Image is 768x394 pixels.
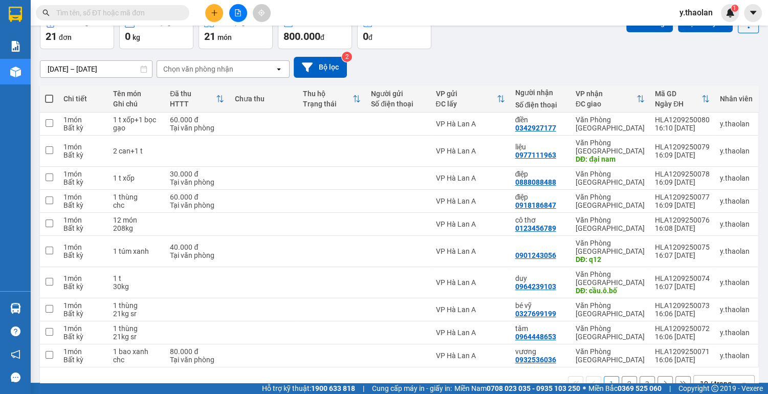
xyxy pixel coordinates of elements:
[669,383,671,394] span: |
[63,356,103,364] div: Bất kỳ
[63,347,103,356] div: 1 món
[454,383,580,394] span: Miền Nam
[9,7,22,22] img: logo-vxr
[576,239,645,255] div: Văn Phòng [GEOGRAPHIC_DATA]
[720,174,753,182] div: y.thaolan
[655,90,701,98] div: Mã GD
[576,347,645,364] div: Văn Phòng [GEOGRAPHIC_DATA]
[229,4,247,22] button: file-add
[10,41,21,52] img: solution-icon
[671,6,721,19] span: y.thaolan
[298,85,366,113] th: Toggle SortBy
[113,224,160,232] div: 208kg
[170,201,224,209] div: Tại văn phòng
[655,324,710,333] div: HLA1209250072
[63,333,103,341] div: Bất kỳ
[63,193,103,201] div: 1 món
[435,329,504,337] div: VP Hà Lan A
[515,356,556,364] div: 0932536036
[170,178,224,186] div: Tại văn phòng
[40,12,114,49] button: Đơn hàng21đơn
[576,170,645,186] div: Văn Phòng [GEOGRAPHIC_DATA]
[515,224,556,232] div: 0123456789
[655,170,710,178] div: HLA1209250078
[113,356,160,364] div: chc
[655,274,710,282] div: HLA1209250074
[371,90,425,98] div: Người gửi
[655,151,710,159] div: 16:09 [DATE]
[720,120,753,128] div: y.thaolan
[515,310,556,318] div: 0327699199
[430,85,510,113] th: Toggle SortBy
[576,139,645,155] div: Văn Phòng [GEOGRAPHIC_DATA]
[63,224,103,232] div: Bất kỳ
[655,178,710,186] div: 16:09 [DATE]
[372,383,452,394] span: Cung cấp máy in - giấy in:
[515,324,565,333] div: tâm
[10,303,21,314] img: warehouse-icon
[655,216,710,224] div: HLA1209250076
[570,85,650,113] th: Toggle SortBy
[63,95,103,103] div: Chi tiết
[655,243,710,251] div: HLA1209250075
[63,178,103,186] div: Bất kỳ
[63,216,103,224] div: 1 món
[170,193,224,201] div: 60.000 đ
[588,383,662,394] span: Miền Bắc
[63,151,103,159] div: Bất kỳ
[170,347,224,356] div: 80.000 đ
[234,95,292,103] div: Chưa thu
[63,116,103,124] div: 1 món
[720,247,753,255] div: y.thaolan
[40,61,152,77] input: Select a date range.
[655,282,710,291] div: 16:07 [DATE]
[63,251,103,259] div: Bất kỳ
[435,352,504,360] div: VP Hà Lan A
[515,274,565,282] div: duy
[42,9,50,16] span: search
[515,170,565,178] div: điệp
[576,90,637,98] div: VP nhận
[435,100,496,108] div: ĐC lấy
[204,30,215,42] span: 21
[435,120,504,128] div: VP Hà Lan A
[113,116,160,132] div: 1 t xốp+1 bọc gạo
[163,64,233,74] div: Chọn văn phòng nhận
[576,255,645,264] div: DĐ: q12
[720,147,753,155] div: y.thaolan
[435,197,504,205] div: VP Hà Lan A
[63,310,103,318] div: Bất kỳ
[655,224,710,232] div: 16:08 [DATE]
[576,116,645,132] div: Văn Phòng [GEOGRAPHIC_DATA]
[720,329,753,337] div: y.thaolan
[46,30,57,42] span: 21
[618,384,662,392] strong: 0369 525 060
[655,143,710,151] div: HLA1209250079
[726,8,735,17] img: icon-new-feature
[515,301,565,310] div: bé vỹ
[650,85,715,113] th: Toggle SortBy
[170,90,216,98] div: Đã thu
[731,5,738,12] sup: 1
[622,376,637,391] button: 2
[655,100,701,108] div: Ngày ĐH
[435,174,504,182] div: VP Hà Lan A
[700,379,732,389] div: 10 / trang
[368,33,372,41] span: đ
[515,124,556,132] div: 0342927177
[515,143,565,151] div: liệu
[515,89,565,97] div: Người nhận
[11,373,20,382] span: message
[371,100,425,108] div: Số điện thoại
[56,7,177,18] input: Tìm tên, số ĐT hoặc mã đơn
[63,243,103,251] div: 1 món
[655,116,710,124] div: HLA1209250080
[303,100,353,108] div: Trạng thái
[113,147,160,155] div: 2 can+1 t
[113,282,160,291] div: 30kg
[576,155,645,163] div: DĐ: đại nam
[363,30,368,42] span: 0
[113,324,160,333] div: 1 thùng
[63,301,103,310] div: 1 món
[133,33,140,41] span: kg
